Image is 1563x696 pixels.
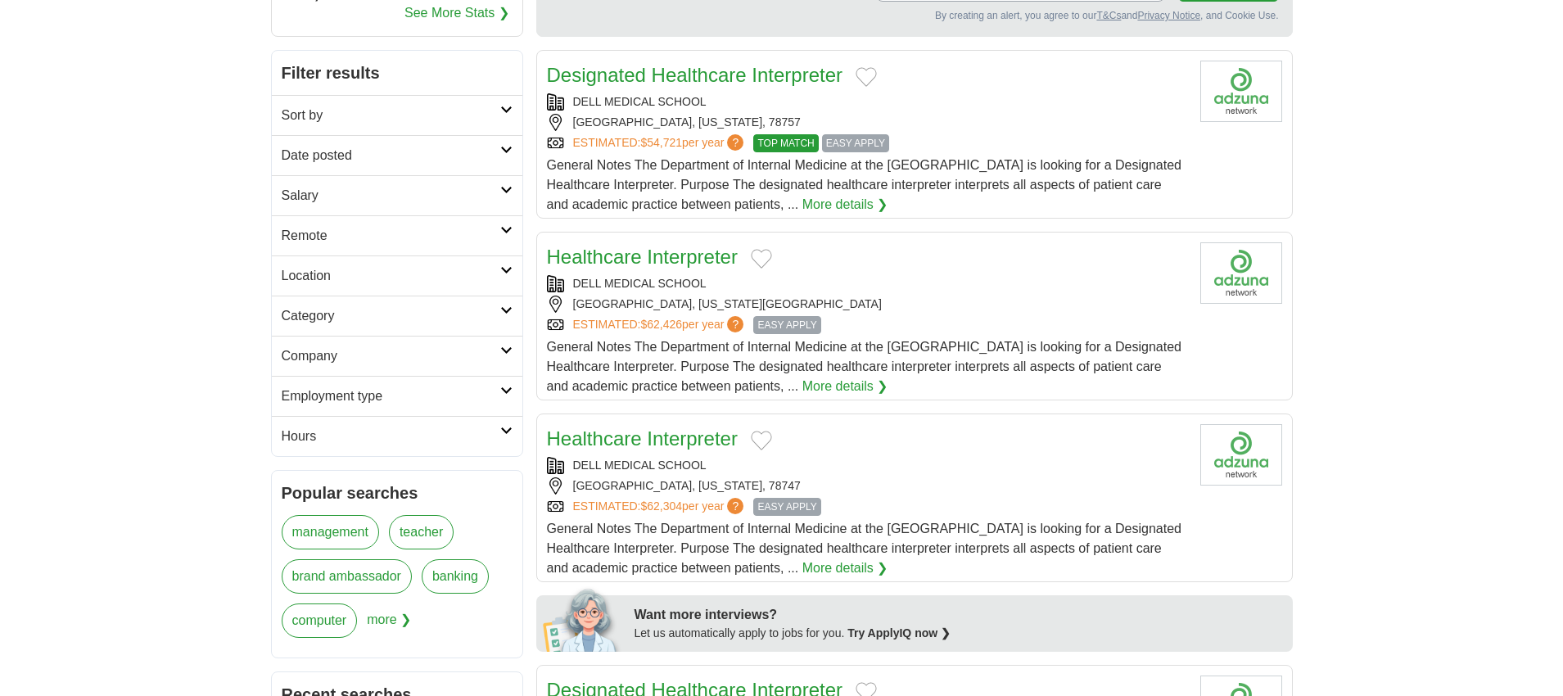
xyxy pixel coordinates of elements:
a: More details ❯ [802,377,888,396]
a: Try ApplyIQ now ❯ [847,626,951,640]
a: management [282,515,379,549]
a: teacher [389,515,454,549]
a: Healthcare Interpreter [547,427,738,450]
div: DELL MEDICAL SCHOOL [547,275,1187,292]
a: More details ❯ [802,558,888,578]
h2: Remote [282,226,500,246]
div: [GEOGRAPHIC_DATA], [US_STATE], 78757 [547,114,1187,131]
span: ? [727,134,743,151]
div: [GEOGRAPHIC_DATA], [US_STATE], 78747 [547,477,1187,495]
a: Hours [272,416,522,456]
div: By creating an alert, you agree to our and , and Cookie Use. [550,8,1279,23]
img: Company logo [1200,61,1282,122]
a: brand ambassador [282,559,412,594]
h2: Sort by [282,106,500,125]
a: Salary [272,175,522,215]
div: Want more interviews? [635,605,1283,625]
h2: Salary [282,186,500,206]
a: Employment type [272,376,522,416]
a: Remote [272,215,522,255]
button: Add to favorite jobs [751,431,772,450]
a: Privacy Notice [1137,10,1200,21]
button: Add to favorite jobs [856,67,877,87]
a: ESTIMATED:$54,721per year? [573,134,748,152]
span: General Notes The Department of Internal Medicine at the [GEOGRAPHIC_DATA] is looking for a Desig... [547,340,1181,393]
img: Company logo [1200,242,1282,304]
a: banking [422,559,489,594]
a: Category [272,296,522,336]
span: $62,426 [640,318,682,331]
span: TOP MATCH [753,134,818,152]
span: General Notes The Department of Internal Medicine at the [GEOGRAPHIC_DATA] is looking for a Desig... [547,158,1181,211]
a: Date posted [272,135,522,175]
h2: Category [282,306,500,326]
h2: Employment type [282,386,500,406]
a: Designated Healthcare Interpreter [547,64,843,86]
span: EASY APPLY [822,134,889,152]
h2: Hours [282,427,500,446]
span: General Notes The Department of Internal Medicine at the [GEOGRAPHIC_DATA] is looking for a Desig... [547,522,1181,575]
h2: Company [282,346,500,366]
h2: Date posted [282,146,500,165]
span: ? [727,316,743,332]
span: more ❯ [367,603,411,648]
div: [GEOGRAPHIC_DATA], [US_STATE][GEOGRAPHIC_DATA] [547,296,1187,313]
span: $62,304 [640,499,682,513]
a: Sort by [272,95,522,135]
img: Company logo [1200,424,1282,486]
a: T&Cs [1096,10,1121,21]
a: ESTIMATED:$62,426per year? [573,316,748,334]
img: apply-iq-scientist.png [543,586,622,652]
a: Healthcare Interpreter [547,246,738,268]
a: ESTIMATED:$62,304per year? [573,498,748,516]
div: Let us automatically apply to jobs for you. [635,625,1283,642]
span: EASY APPLY [753,316,820,334]
div: DELL MEDICAL SCHOOL [547,457,1187,474]
h2: Location [282,266,500,286]
h2: Popular searches [282,481,513,505]
a: computer [282,603,358,638]
h2: Filter results [272,51,522,95]
a: Location [272,255,522,296]
button: Add to favorite jobs [751,249,772,269]
span: ? [727,498,743,514]
a: More details ❯ [802,195,888,215]
a: Company [272,336,522,376]
div: DELL MEDICAL SCHOOL [547,93,1187,111]
a: See More Stats ❯ [404,3,509,23]
span: $54,721 [640,136,682,149]
span: EASY APPLY [753,498,820,516]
